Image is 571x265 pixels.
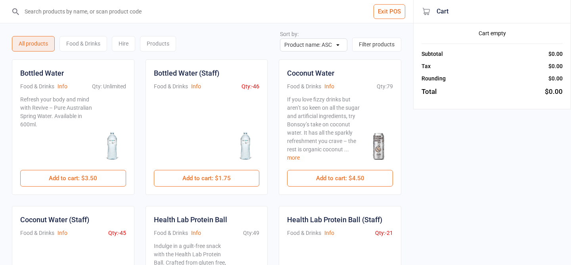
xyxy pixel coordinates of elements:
[241,82,259,91] div: Qty: -46
[154,82,188,91] div: Food & Drinks
[422,29,563,38] div: Cart empty
[287,95,362,162] div: If you love fizzy drinks but aren’t so keen on all the sugar and artificial ingredients, try Bons...
[287,154,300,162] button: more
[377,82,393,91] div: Qty: 79
[154,170,260,187] button: Add to cart: $1.75
[108,229,126,237] div: Qty: -45
[548,50,563,58] div: $0.00
[57,229,67,237] button: Info
[20,82,54,91] div: Food & Drinks
[191,82,201,91] button: Info
[548,74,563,83] div: $0.00
[20,229,54,237] div: Food & Drinks
[12,36,55,51] div: All products
[365,132,393,160] img: Coconut Water
[374,4,405,19] button: Exit POS
[287,214,382,225] div: Health Lab Protein Ball (Staff)
[57,82,67,91] button: Info
[112,36,135,51] div: Hire
[352,38,401,51] button: Filter products
[154,229,188,237] div: Food & Drinks
[545,87,563,97] div: $0.00
[98,132,126,160] img: Bottled Water
[287,82,321,91] div: Food & Drinks
[59,36,107,51] div: Food & Drinks
[548,62,563,71] div: $0.00
[243,229,259,237] div: Qty: 49
[20,68,64,78] div: Bottled Water
[232,132,259,160] img: Bottled Water (Staff)
[287,170,393,187] button: Add to cart: $4.50
[92,82,126,91] div: Qty: Unlimited
[422,50,443,58] div: Subtotal
[154,68,219,78] div: Bottled Water (Staff)
[140,36,176,51] div: Products
[324,82,334,91] button: Info
[422,74,446,83] div: Rounding
[324,229,334,237] button: Info
[375,229,393,237] div: Qty: -21
[20,170,126,187] button: Add to cart: $3.50
[422,87,437,97] div: Total
[20,214,89,225] div: Coconut Water (Staff)
[287,68,334,78] div: Coconut Water
[191,229,201,237] button: Info
[422,62,431,71] div: Tax
[154,214,227,225] div: Health Lab Protein Ball
[287,229,321,237] div: Food & Drinks
[280,31,299,37] label: Sort by:
[20,95,95,162] div: Refresh your body and mind with Revive – Pure Australian Spring Water. Available in 600ml.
